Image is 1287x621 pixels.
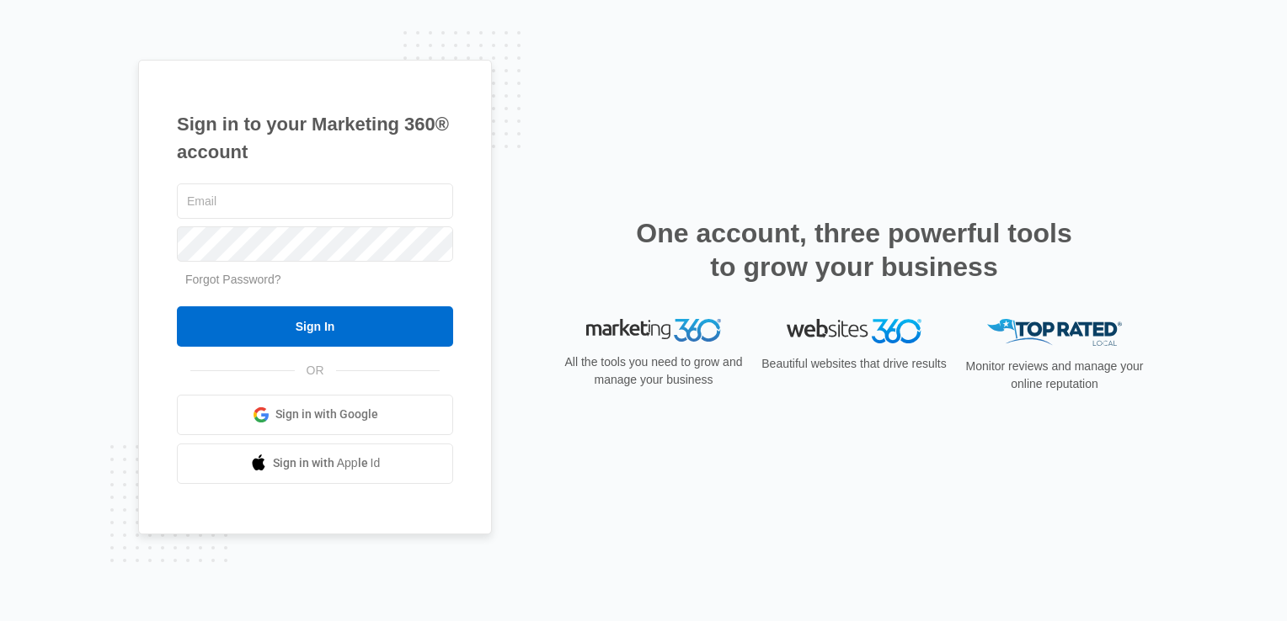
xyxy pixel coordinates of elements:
[177,183,453,219] input: Email
[177,306,453,347] input: Sign In
[275,406,378,423] span: Sign in with Google
[760,355,948,373] p: Beautiful websites that drive results
[586,319,721,342] img: Marketing 360
[960,358,1149,393] p: Monitor reviews and manage your online reputation
[787,319,921,343] img: Websites 360
[177,110,453,166] h1: Sign in to your Marketing 360® account
[559,353,748,389] p: All the tools you need to grow and manage your business
[273,454,381,472] span: Sign in with Apple Id
[177,443,453,484] a: Sign in with Apple Id
[631,216,1077,284] h2: One account, three powerful tools to grow your business
[185,273,281,286] a: Forgot Password?
[295,362,336,379] span: OR
[987,319,1122,347] img: Top Rated Local
[177,395,453,435] a: Sign in with Google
